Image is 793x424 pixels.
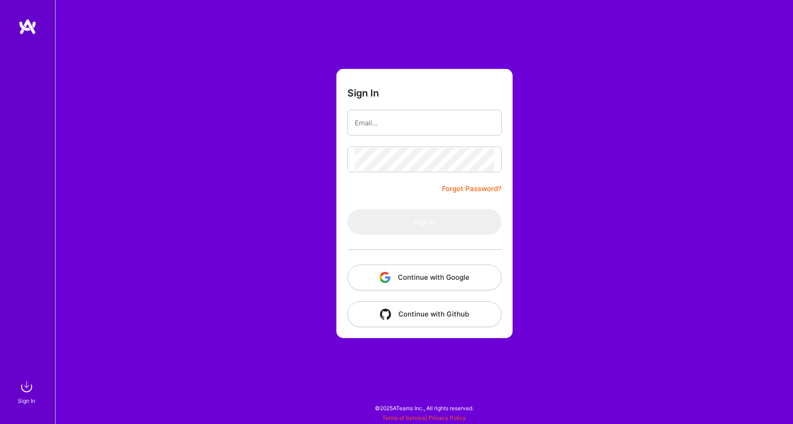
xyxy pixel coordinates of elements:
[18,18,37,35] img: logo
[442,183,502,194] a: Forgot Password?
[55,396,793,419] div: © 2025 ATeams Inc., All rights reserved.
[347,265,502,290] button: Continue with Google
[18,396,35,406] div: Sign In
[347,301,502,327] button: Continue with Github
[380,309,391,320] img: icon
[382,414,425,421] a: Terms of Service
[347,209,502,235] button: Sign In
[17,378,36,396] img: sign in
[19,378,36,406] a: sign inSign In
[347,87,379,99] h3: Sign In
[382,414,466,421] span: |
[355,111,494,135] input: Email...
[380,272,391,283] img: icon
[429,414,466,421] a: Privacy Policy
